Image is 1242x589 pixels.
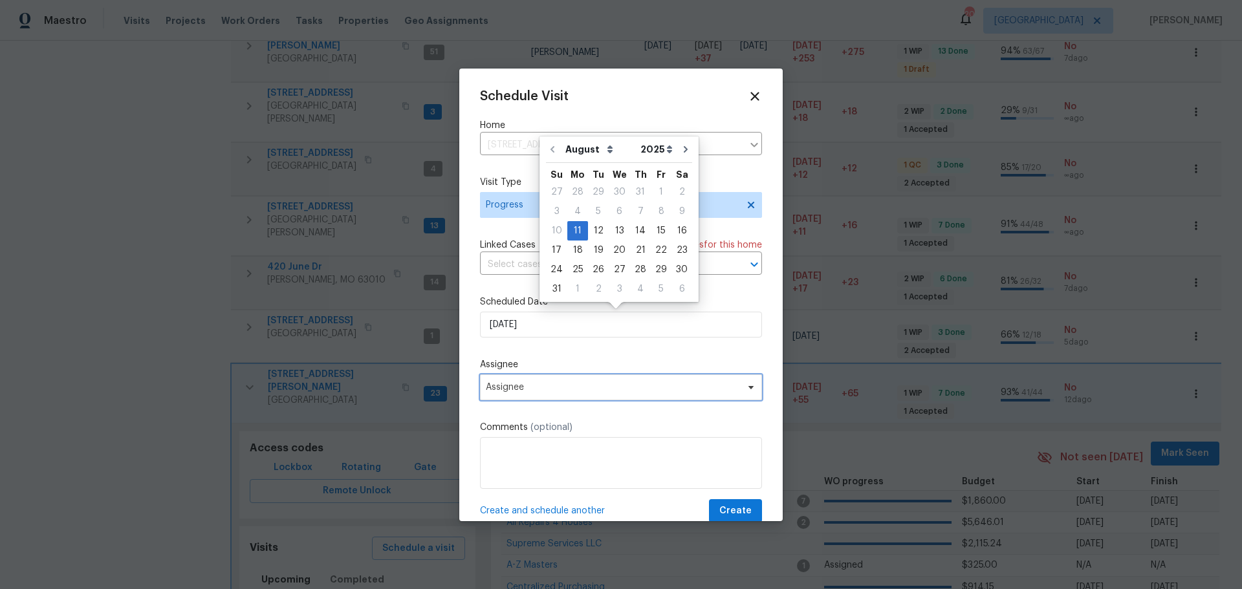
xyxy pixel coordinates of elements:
[588,241,609,259] div: 19
[546,183,567,201] div: 27
[546,241,567,259] div: 17
[543,136,562,162] button: Go to previous month
[567,222,588,240] div: 11
[651,183,671,201] div: 1
[671,260,692,279] div: Sat Aug 30 2025
[588,260,609,279] div: Tue Aug 26 2025
[671,182,692,202] div: Sat Aug 02 2025
[651,261,671,279] div: 29
[651,280,671,298] div: 5
[567,221,588,241] div: Mon Aug 11 2025
[480,421,762,434] label: Comments
[588,182,609,202] div: Tue Jul 29 2025
[480,295,762,308] label: Scheduled Date
[630,279,651,299] div: Thu Sep 04 2025
[630,182,651,202] div: Thu Jul 31 2025
[630,260,651,279] div: Thu Aug 28 2025
[651,241,671,260] div: Fri Aug 22 2025
[613,170,627,179] abbr: Wednesday
[567,182,588,202] div: Mon Jul 28 2025
[671,202,692,221] div: Sat Aug 09 2025
[546,241,567,260] div: Sun Aug 17 2025
[637,140,676,159] select: Year
[630,202,651,220] div: 7
[588,279,609,299] div: Tue Sep 02 2025
[745,255,763,273] button: Open
[588,222,609,240] div: 12
[657,170,666,179] abbr: Friday
[546,260,567,279] div: Sun Aug 24 2025
[480,255,726,275] input: Select cases
[630,241,651,260] div: Thu Aug 21 2025
[588,280,609,298] div: 2
[709,499,762,523] button: Create
[609,260,630,279] div: Wed Aug 27 2025
[588,202,609,221] div: Tue Aug 05 2025
[651,202,671,220] div: 8
[671,261,692,279] div: 30
[562,140,637,159] select: Month
[546,222,567,240] div: 10
[567,280,588,298] div: 1
[567,260,588,279] div: Mon Aug 25 2025
[567,279,588,299] div: Mon Sep 01 2025
[671,279,692,299] div: Sat Sep 06 2025
[651,182,671,202] div: Fri Aug 01 2025
[480,239,536,252] span: Linked Cases
[567,202,588,221] div: Mon Aug 04 2025
[546,280,567,298] div: 31
[671,183,692,201] div: 2
[630,280,651,298] div: 4
[719,503,752,519] span: Create
[567,241,588,259] div: 18
[546,202,567,221] div: Sun Aug 03 2025
[546,202,567,220] div: 3
[567,241,588,260] div: Mon Aug 18 2025
[588,202,609,220] div: 5
[609,183,630,201] div: 30
[630,222,651,240] div: 14
[609,221,630,241] div: Wed Aug 13 2025
[651,222,671,240] div: 15
[486,382,739,392] span: Assignee
[546,279,567,299] div: Sun Aug 31 2025
[651,260,671,279] div: Fri Aug 29 2025
[609,280,630,298] div: 3
[546,221,567,241] div: Sun Aug 10 2025
[635,170,647,179] abbr: Thursday
[671,280,692,298] div: 6
[588,221,609,241] div: Tue Aug 12 2025
[651,221,671,241] div: Fri Aug 15 2025
[609,241,630,260] div: Wed Aug 20 2025
[630,241,651,259] div: 21
[588,241,609,260] div: Tue Aug 19 2025
[630,261,651,279] div: 28
[671,221,692,241] div: Sat Aug 16 2025
[671,241,692,260] div: Sat Aug 23 2025
[593,170,604,179] abbr: Tuesday
[530,423,572,432] span: (optional)
[609,279,630,299] div: Wed Sep 03 2025
[588,183,609,201] div: 29
[550,170,563,179] abbr: Sunday
[630,202,651,221] div: Thu Aug 07 2025
[630,183,651,201] div: 31
[588,261,609,279] div: 26
[609,241,630,259] div: 20
[609,182,630,202] div: Wed Jul 30 2025
[486,198,737,211] span: Progress
[630,221,651,241] div: Thu Aug 14 2025
[609,202,630,221] div: Wed Aug 06 2025
[480,135,743,155] input: Enter in an address
[609,222,630,240] div: 13
[676,170,688,179] abbr: Saturday
[480,312,762,337] input: M/D/YYYY
[546,261,567,279] div: 24
[671,202,692,220] div: 9
[609,202,630,220] div: 6
[609,261,630,279] div: 27
[480,176,762,189] label: Visit Type
[651,279,671,299] div: Fri Sep 05 2025
[748,89,762,103] span: Close
[480,90,569,103] span: Schedule Visit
